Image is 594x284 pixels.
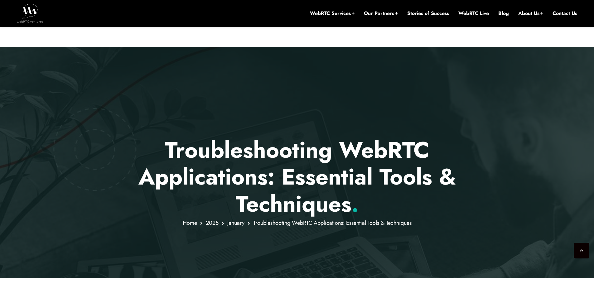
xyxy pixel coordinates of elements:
a: Our Partners [364,10,398,17]
a: Stories of Success [407,10,449,17]
a: WebRTC Live [458,10,489,17]
a: Blog [498,10,509,17]
a: Home [183,219,197,227]
a: Contact Us [553,10,577,17]
span: . [351,188,359,220]
a: 2025 [206,219,219,227]
span: Troubleshooting WebRTC Applications: Essential Tools & Techniques [253,219,412,227]
a: About Us [518,10,543,17]
a: January [227,219,244,227]
a: WebRTC Services [310,10,355,17]
p: Troubleshooting WebRTC Applications: Essential Tools & Techniques [114,137,480,217]
img: WebRTC.ventures [17,4,43,22]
